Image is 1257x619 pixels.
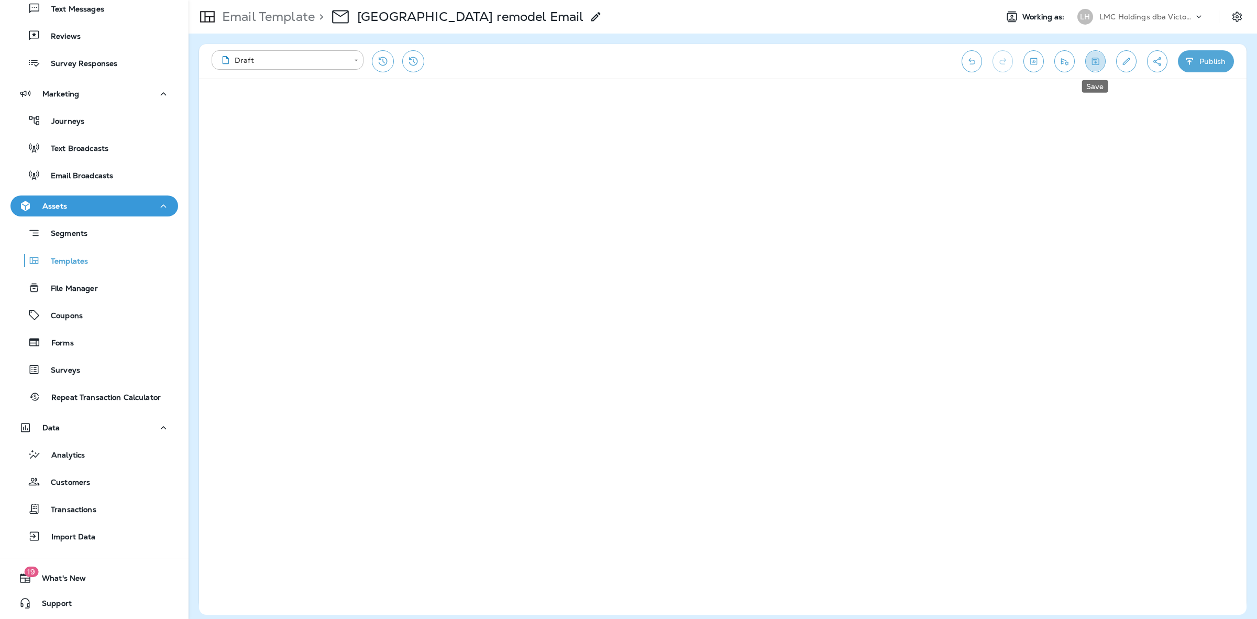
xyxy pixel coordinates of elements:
[315,9,324,25] p: >
[10,25,178,47] button: Reviews
[219,55,347,66] div: Draft
[40,505,96,515] p: Transactions
[357,9,583,25] p: [GEOGRAPHIC_DATA] remodel Email
[1054,50,1075,72] button: Send test email
[402,50,424,72] button: View Changelog
[10,471,178,493] button: Customers
[10,249,178,272] button: Templates
[10,277,178,299] button: File Manager
[10,83,178,104] button: Marketing
[42,90,79,98] p: Marketing
[372,50,394,72] button: Restore from previous version
[24,567,38,577] span: 19
[40,59,117,69] p: Survey Responses
[10,359,178,381] button: Surveys
[31,574,86,587] span: What's New
[40,257,88,267] p: Templates
[41,339,74,349] p: Forms
[1023,50,1044,72] button: Toggle preview
[41,117,84,127] p: Journeys
[41,451,85,461] p: Analytics
[10,222,178,244] button: Segments
[40,144,108,154] p: Text Broadcasts
[357,9,583,25] div: North Campus remodel Email
[1099,13,1194,21] p: LMC Holdings dba Victory Lane Quick Oil Change
[40,478,90,488] p: Customers
[40,366,80,376] p: Surveys
[41,393,161,403] p: Repeat Transaction Calculator
[41,533,96,542] p: Import Data
[10,304,178,326] button: Coupons
[10,568,178,589] button: 19What's New
[10,110,178,132] button: Journeys
[41,5,104,15] p: Text Messages
[10,417,178,438] button: Data
[40,284,98,294] p: File Manager
[40,229,87,240] p: Segments
[10,52,178,74] button: Survey Responses
[40,171,113,181] p: Email Broadcasts
[218,9,315,25] p: Email Template
[1022,13,1067,21] span: Working as:
[10,386,178,408] button: Repeat Transaction Calculator
[10,443,178,465] button: Analytics
[40,311,83,321] p: Coupons
[10,164,178,186] button: Email Broadcasts
[1228,7,1247,26] button: Settings
[10,196,178,216] button: Assets
[10,331,178,353] button: Forms
[10,525,178,547] button: Import Data
[31,599,72,612] span: Support
[1085,50,1106,72] button: Save
[1082,80,1108,93] div: Save
[1147,50,1167,72] button: Create a Shareable Preview Link
[42,202,67,210] p: Assets
[962,50,982,72] button: Undo
[10,593,178,614] button: Support
[10,498,178,520] button: Transactions
[40,32,81,42] p: Reviews
[42,423,60,432] p: Data
[1178,50,1234,72] button: Publish
[10,137,178,159] button: Text Broadcasts
[1077,9,1093,25] div: LH
[1116,50,1137,72] button: Edit details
